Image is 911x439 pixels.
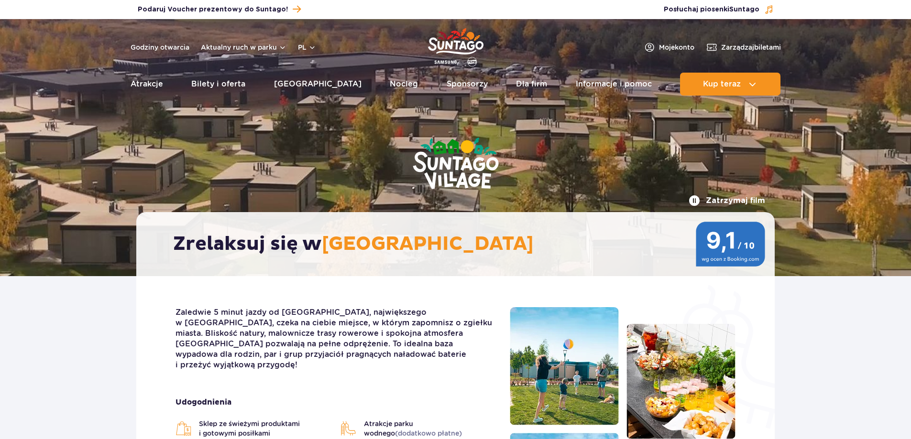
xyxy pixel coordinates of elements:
a: Bilety i oferta [191,73,245,96]
span: Atrakcje parku wodnego [364,419,496,438]
button: Zatrzymaj film [689,195,765,206]
a: Informacje i pomoc [576,73,652,96]
img: Suntago Village [374,100,537,228]
strong: Udogodnienia [176,397,495,407]
a: Zarządzajbiletami [706,42,781,53]
span: Suntago [729,6,759,13]
a: Dla firm [516,73,547,96]
button: Posłuchaj piosenkiSuntago [664,5,774,14]
p: Zaledwie 5 minut jazdy od [GEOGRAPHIC_DATA], największego w [GEOGRAPHIC_DATA], czeka na ciebie mi... [176,307,495,370]
span: Sklep ze świeżymi produktami i gotowymi posiłkami [199,419,331,438]
a: Mojekonto [644,42,694,53]
span: [GEOGRAPHIC_DATA] [322,232,534,256]
a: Nocleg [390,73,418,96]
button: Kup teraz [680,73,780,96]
a: Podaruj Voucher prezentowy do Suntago! [138,3,301,16]
button: Aktualny ruch w parku [201,43,286,51]
img: 9,1/10 wg ocen z Booking.com [696,222,765,267]
a: Godziny otwarcia [131,43,189,52]
span: Moje konto [659,43,694,52]
button: pl [298,43,316,52]
a: Park of Poland [428,24,483,68]
h2: Zrelaksuj się w [173,232,747,256]
span: (dodatkowo płatne) [395,429,462,437]
span: Posłuchaj piosenki [664,5,759,14]
span: Kup teraz [703,80,741,88]
a: Sponsorzy [447,73,488,96]
span: Podaruj Voucher prezentowy do Suntago! [138,5,288,14]
a: [GEOGRAPHIC_DATA] [274,73,362,96]
span: Zarządzaj biletami [721,43,781,52]
a: Atrakcje [131,73,163,96]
